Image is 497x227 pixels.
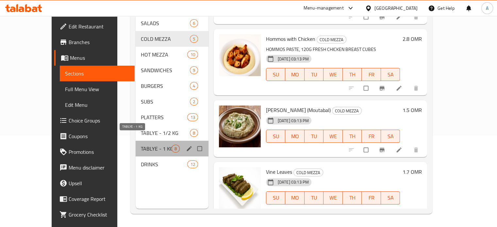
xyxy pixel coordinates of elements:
button: Branch-specific-item [375,143,390,157]
button: Branch-specific-item [375,204,390,219]
div: COLD MEZZA [141,35,190,43]
div: PLATTERS13 [136,109,208,125]
div: items [187,51,198,58]
button: TU [305,130,324,143]
span: TH [345,193,359,203]
a: Branches [54,34,135,50]
span: 8 [190,130,198,136]
span: 10 [188,52,197,58]
span: BURGERS [141,82,190,90]
span: Sections [65,70,129,77]
h6: 1.5 OMR [403,105,422,115]
div: items [172,145,180,153]
span: FR [364,193,378,203]
span: SA [384,193,398,203]
button: delete [409,204,424,219]
div: items [190,82,198,90]
a: Promotions [54,144,135,160]
span: TU [307,132,321,141]
button: FR [362,130,381,143]
button: MO [285,68,305,81]
span: SALADS [141,19,190,27]
span: 5 [190,36,198,42]
span: Vine Leaves [266,167,292,177]
img: Hommos with Chicken [219,34,261,76]
div: HOT MEZZA10 [136,47,208,62]
button: SA [381,130,400,143]
span: Full Menu View [65,85,129,93]
button: MO [285,130,305,143]
button: TU [305,68,324,81]
span: Edit Menu [65,101,129,109]
span: 8 [172,146,179,152]
a: Edit menu item [396,14,404,20]
span: Select to update [360,82,373,94]
span: MO [288,193,302,203]
span: Grocery Checklist [69,211,129,219]
a: Full Menu View [60,81,135,97]
img: Vine Leaves [219,167,261,209]
button: SU [266,191,285,204]
span: DRINKS [141,160,188,168]
button: WE [323,130,343,143]
span: PLATTERS [141,113,188,121]
span: WE [326,193,340,203]
button: MO [285,191,305,204]
span: 9 [190,67,198,73]
span: FR [364,132,378,141]
button: SU [266,68,285,81]
a: Edit menu item [396,147,404,153]
span: Select to update [360,11,373,23]
span: Promotions [69,148,129,156]
div: [GEOGRAPHIC_DATA] [374,5,418,12]
div: COLD MEZZA [317,36,346,43]
span: WE [326,70,340,79]
span: SA [384,70,398,79]
a: Menu disclaimer [54,160,135,175]
a: Upsell [54,175,135,191]
button: WE [323,191,343,204]
button: Branch-specific-item [375,81,390,95]
span: Select to update [360,144,373,156]
a: Edit menu item [396,208,404,215]
span: TU [307,70,321,79]
span: SA [384,132,398,141]
button: FR [362,191,381,204]
span: TABLYE - 1/2 KG [141,129,190,137]
button: FR [362,68,381,81]
button: Branch-specific-item [375,10,390,24]
span: 12 [188,161,197,168]
span: SANDWICHES [141,66,190,74]
a: Edit menu item [396,85,404,91]
span: MO [288,70,302,79]
button: delete [409,10,424,24]
a: Sections [60,66,135,81]
div: Menu-management [304,4,344,12]
div: COLD MEZZA [332,107,362,115]
div: items [187,113,198,121]
span: Menu disclaimer [69,164,129,171]
span: [DATE] 03:13 PM [275,179,311,185]
button: SA [381,191,400,204]
span: 6 [190,20,198,26]
span: [DATE] 03:13 PM [275,56,311,62]
span: Coupons [69,132,129,140]
div: TABLYE - 1 KG8edit [136,141,208,156]
span: 13 [188,114,197,121]
span: TU [307,193,321,203]
span: [PERSON_NAME] (Moutabal) [266,105,331,115]
div: items [190,129,198,137]
div: items [190,98,198,105]
a: Grocery Checklist [54,207,135,222]
span: SUBS [141,98,190,105]
div: items [190,35,198,43]
a: Choice Groups [54,113,135,128]
button: edit [185,144,195,153]
span: A [486,5,489,12]
span: COLD MEZZA [294,169,323,176]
